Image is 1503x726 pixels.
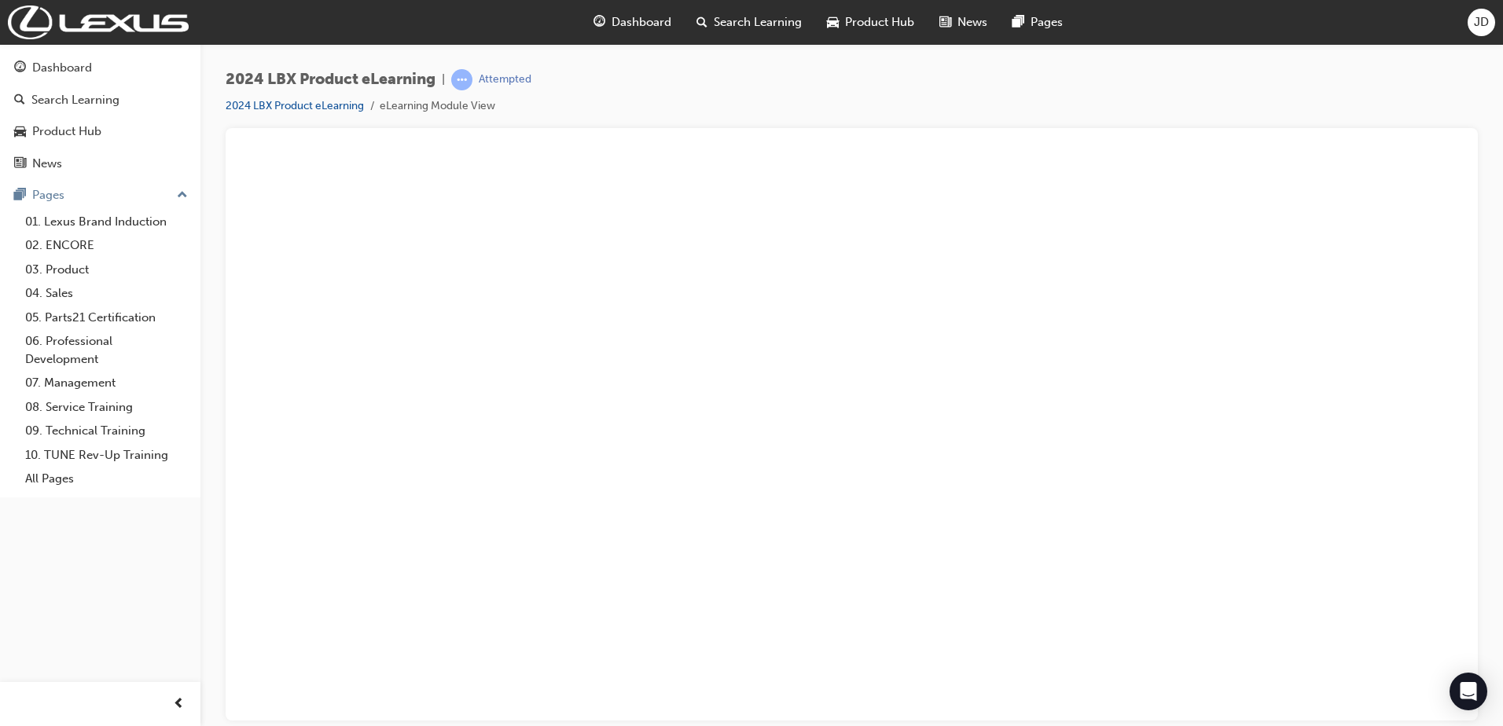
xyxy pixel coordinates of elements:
a: Search Learning [6,86,194,115]
span: car-icon [827,13,839,32]
a: 05. Parts21 Certification [19,306,194,330]
button: JD [1468,9,1495,36]
a: 10. TUNE Rev-Up Training [19,443,194,467]
span: Product Hub [845,13,914,31]
a: All Pages [19,467,194,491]
span: prev-icon [173,695,185,714]
div: Dashboard [32,59,92,77]
span: search-icon [14,93,25,108]
span: Search Learning [714,13,802,31]
span: guage-icon [593,13,605,32]
a: Dashboard [6,53,194,82]
a: car-iconProduct Hub [814,6,927,38]
li: eLearning Module View [380,97,495,115]
span: learningRecordVerb_ATTEMPT-icon [451,69,472,90]
a: pages-iconPages [1000,6,1075,38]
span: pages-icon [14,189,26,203]
a: news-iconNews [927,6,1000,38]
a: 04. Sales [19,281,194,306]
div: Attempted [479,72,531,87]
a: 07. Management [19,371,194,395]
a: 08. Service Training [19,395,194,420]
span: Pages [1031,13,1063,31]
a: News [6,149,194,178]
span: 2024 LBX Product eLearning [226,71,435,89]
button: Pages [6,181,194,210]
a: 09. Technical Training [19,419,194,443]
a: 03. Product [19,258,194,282]
a: 02. ENCORE [19,233,194,258]
button: DashboardSearch LearningProduct HubNews [6,50,194,181]
img: Trak [8,5,189,39]
div: Search Learning [31,91,119,109]
span: guage-icon [14,61,26,75]
span: news-icon [14,157,26,171]
span: | [442,71,445,89]
a: search-iconSearch Learning [684,6,814,38]
a: 06. Professional Development [19,329,194,371]
a: guage-iconDashboard [581,6,684,38]
a: 01. Lexus Brand Induction [19,210,194,234]
span: pages-icon [1012,13,1024,32]
span: car-icon [14,125,26,139]
div: Product Hub [32,123,101,141]
div: Pages [32,186,64,204]
span: JD [1474,13,1489,31]
a: 2024 LBX Product eLearning [226,99,364,112]
div: News [32,155,62,173]
span: news-icon [939,13,951,32]
a: Product Hub [6,117,194,146]
span: up-icon [177,185,188,206]
span: search-icon [696,13,707,32]
span: News [957,13,987,31]
div: Open Intercom Messenger [1450,673,1487,710]
span: Dashboard [612,13,671,31]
